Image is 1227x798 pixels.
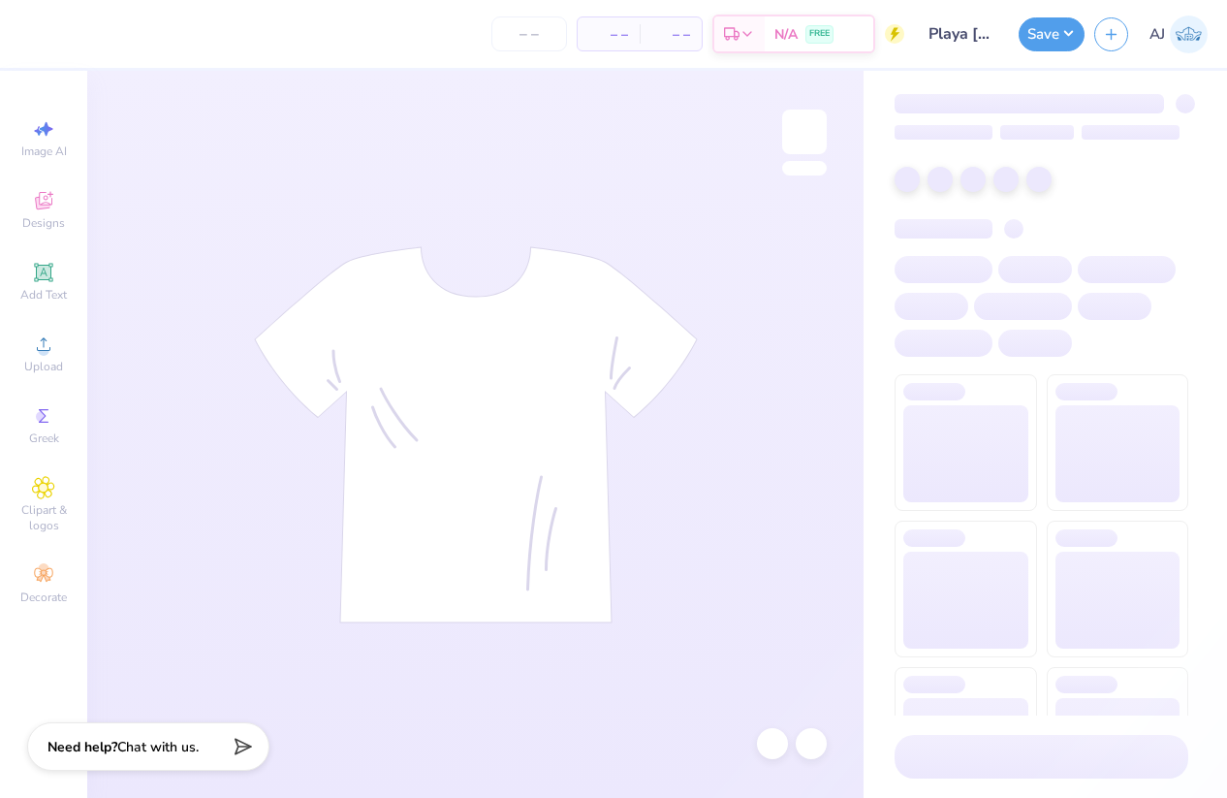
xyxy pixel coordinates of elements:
span: Upload [24,359,63,374]
a: AJ [1149,16,1208,53]
strong: Need help? [47,738,117,756]
span: Designs [22,215,65,231]
img: tee-skeleton.svg [254,246,698,623]
span: – – [589,24,628,45]
span: Image AI [21,144,67,159]
span: Decorate [20,590,67,605]
span: FREE [809,27,830,41]
span: Clipart & logos [10,502,78,533]
span: Greek [29,431,59,446]
span: Add Text [20,287,67,303]
span: – – [651,24,690,45]
input: Untitled Design [914,15,1009,53]
span: AJ [1149,23,1165,46]
span: N/A [774,24,798,45]
img: Armiel John Calzada [1170,16,1208,53]
span: Chat with us. [117,738,199,756]
button: Save [1019,17,1085,51]
input: – – [491,16,567,51]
